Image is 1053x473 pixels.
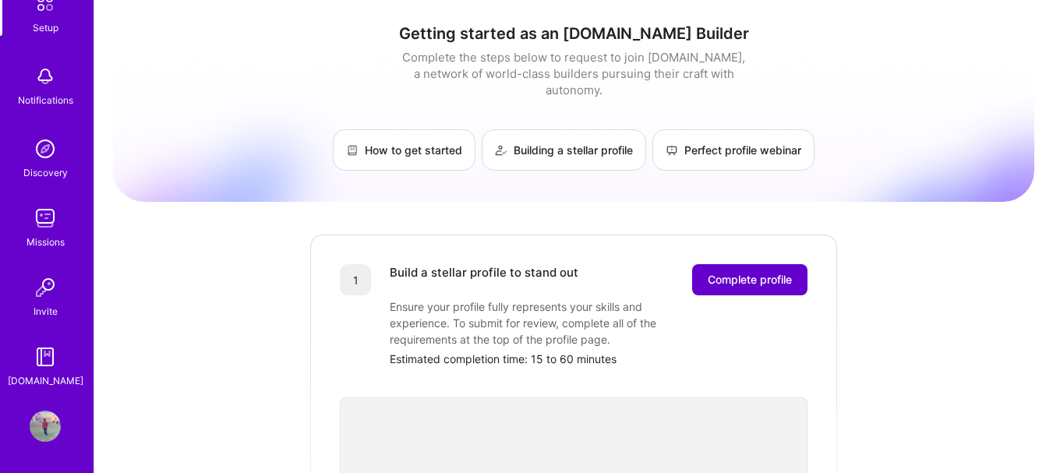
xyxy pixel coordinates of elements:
[30,272,61,303] img: Invite
[33,19,58,36] div: Setup
[23,164,68,181] div: Discovery
[27,234,65,250] div: Missions
[482,129,646,171] a: Building a stellar profile
[495,144,507,157] img: Building a stellar profile
[8,372,83,389] div: [DOMAIN_NAME]
[333,129,475,171] a: How to get started
[398,49,749,98] div: Complete the steps below to request to join [DOMAIN_NAME], a network of world-class builders purs...
[692,264,807,295] button: Complete profile
[18,92,73,108] div: Notifications
[666,144,678,157] img: Perfect profile webinar
[390,298,701,348] div: Ensure your profile fully represents your skills and experience. To submit for review, complete a...
[113,24,1034,43] h1: Getting started as an [DOMAIN_NAME] Builder
[390,351,807,367] div: Estimated completion time: 15 to 60 minutes
[30,133,61,164] img: discovery
[652,129,814,171] a: Perfect profile webinar
[390,264,578,295] div: Build a stellar profile to stand out
[30,341,61,372] img: guide book
[346,144,359,157] img: How to get started
[708,272,792,288] span: Complete profile
[30,411,61,442] img: User Avatar
[26,411,65,442] a: User Avatar
[34,303,58,319] div: Invite
[340,264,371,295] div: 1
[30,61,61,92] img: bell
[30,203,61,234] img: teamwork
